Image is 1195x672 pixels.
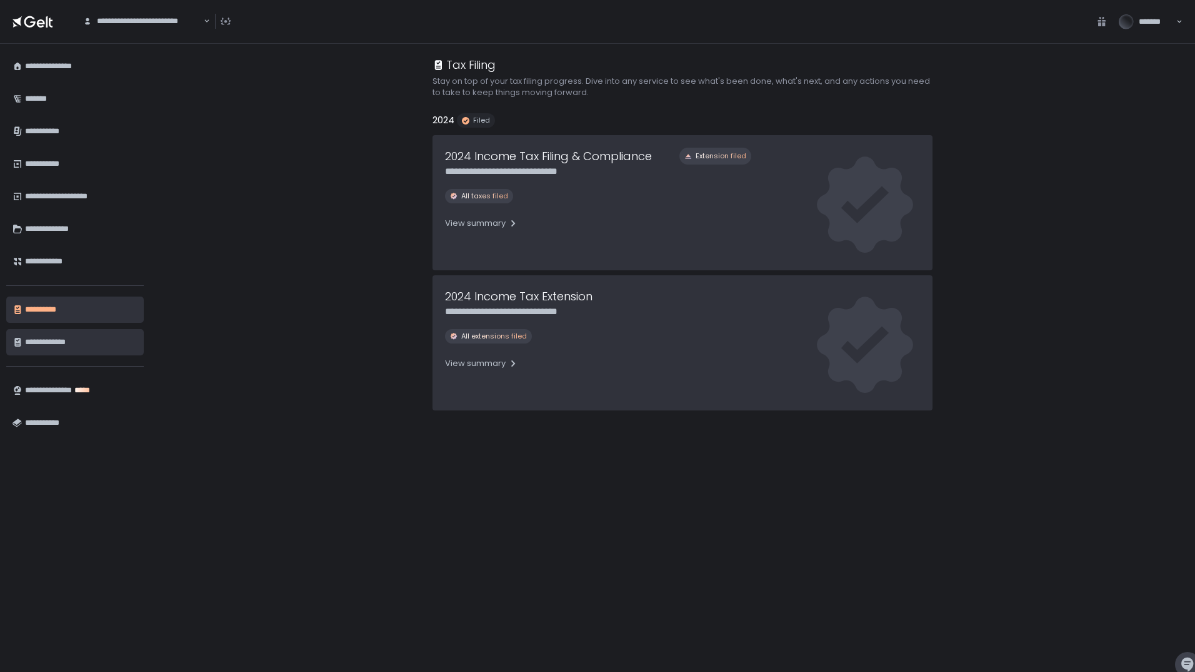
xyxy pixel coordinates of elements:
button: View summary [445,354,518,374]
div: Tax Filing [432,56,496,73]
div: Search for option [75,9,210,34]
div: View summary [445,218,518,229]
button: View summary [445,213,518,233]
h2: 2024 [432,113,454,128]
h1: 2024 Income Tax Extension [445,288,592,305]
h1: 2024 Income Tax Filing & Compliance [445,148,652,165]
span: Filed [473,116,490,125]
span: All extensions filed [461,332,527,341]
span: Extension filed [696,151,746,161]
div: View summary [445,358,518,369]
span: All taxes filed [461,191,508,201]
input: Search for option [83,27,202,39]
h2: Stay on top of your tax filing progress. Dive into any service to see what's been done, what's ne... [432,76,932,98]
